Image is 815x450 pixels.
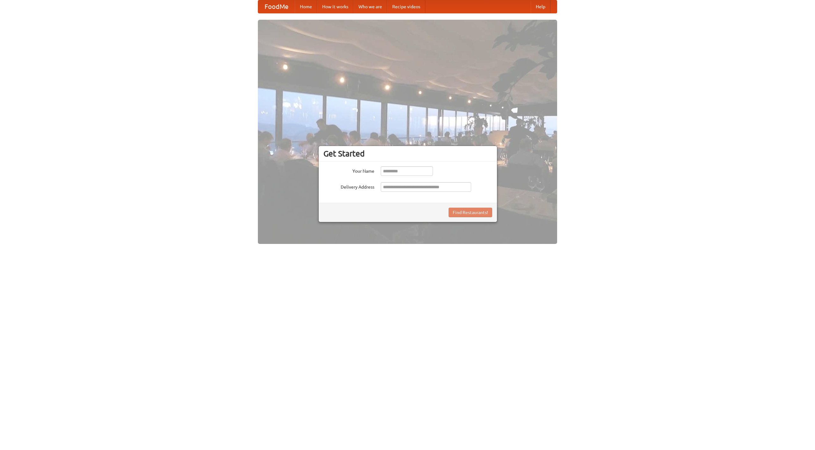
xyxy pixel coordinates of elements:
a: Who we are [353,0,387,13]
a: FoodMe [258,0,295,13]
label: Your Name [323,166,374,174]
a: Home [295,0,317,13]
a: How it works [317,0,353,13]
a: Help [531,0,550,13]
label: Delivery Address [323,182,374,190]
a: Recipe videos [387,0,425,13]
button: Find Restaurants! [449,208,492,217]
h3: Get Started [323,149,492,158]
